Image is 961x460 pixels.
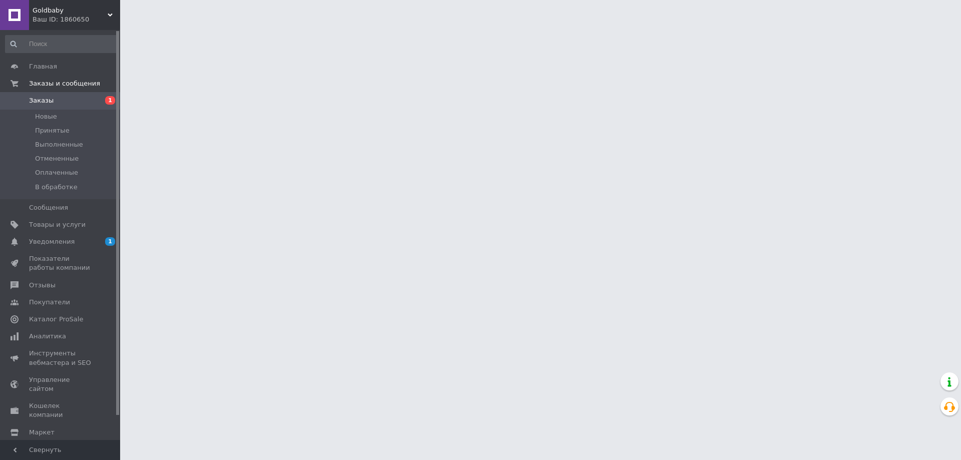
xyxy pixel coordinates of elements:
[33,6,108,15] span: Goldbaby
[105,96,115,105] span: 1
[33,15,120,24] div: Ваш ID: 1860650
[29,332,66,341] span: Аналитика
[29,254,93,272] span: Показатели работы компании
[35,112,57,121] span: Новые
[29,428,55,437] span: Маркет
[29,220,86,229] span: Товары и услуги
[29,203,68,212] span: Сообщения
[29,79,100,88] span: Заказы и сообщения
[29,401,93,419] span: Кошелек компании
[29,375,93,393] span: Управление сайтом
[29,96,54,105] span: Заказы
[29,237,75,246] span: Уведомления
[29,315,83,324] span: Каталог ProSale
[29,281,56,290] span: Отзывы
[29,349,93,367] span: Инструменты вебмастера и SEO
[35,168,78,177] span: Оплаченные
[35,140,83,149] span: Выполненные
[35,183,78,192] span: В обработке
[29,298,70,307] span: Покупатели
[35,154,79,163] span: Отмененные
[5,35,118,53] input: Поиск
[29,62,57,71] span: Главная
[35,126,70,135] span: Принятые
[105,237,115,246] span: 1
